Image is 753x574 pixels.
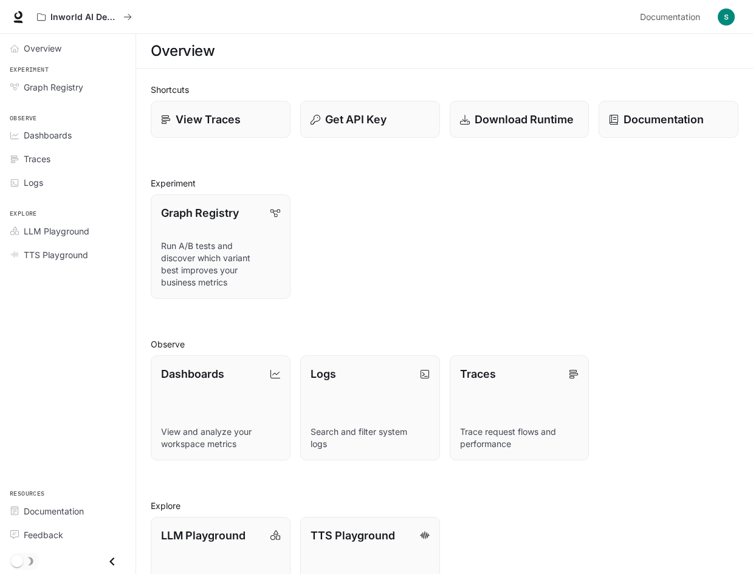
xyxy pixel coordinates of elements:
[161,366,224,382] p: Dashboards
[475,111,574,128] p: Download Runtime
[151,83,738,96] h2: Shortcuts
[32,5,137,29] button: All workspaces
[151,355,291,460] a: DashboardsView and analyze your workspace metrics
[300,355,440,460] a: LogsSearch and filter system logs
[24,225,89,237] span: LLM Playground
[325,111,387,128] p: Get API Key
[5,77,131,98] a: Graph Registry
[24,528,63,541] span: Feedback
[24,248,88,261] span: TTS Playground
[5,38,131,59] a: Overview
[161,527,246,544] p: LLM Playground
[624,111,704,128] p: Documentation
[24,152,50,165] span: Traces
[176,111,241,128] p: View Traces
[5,125,131,146] a: Dashboards
[11,554,23,567] span: Dark mode toggle
[151,338,738,350] h2: Observe
[300,101,440,138] button: Get API Key
[599,101,738,138] a: Documentation
[151,101,291,138] a: View Traces
[151,177,738,190] h2: Experiment
[460,426,579,450] p: Trace request flows and performance
[311,426,430,450] p: Search and filter system logs
[98,549,126,574] button: Close drawer
[640,10,700,25] span: Documentation
[5,172,131,193] a: Logs
[311,527,395,544] p: TTS Playground
[311,366,336,382] p: Logs
[24,129,72,142] span: Dashboards
[161,205,239,221] p: Graph Registry
[24,505,84,518] span: Documentation
[635,5,709,29] a: Documentation
[50,12,119,22] p: Inworld AI Demos
[5,501,131,522] a: Documentation
[24,176,43,189] span: Logs
[24,81,83,94] span: Graph Registry
[151,39,215,63] h1: Overview
[718,9,735,26] img: User avatar
[151,499,738,512] h2: Explore
[450,355,590,460] a: TracesTrace request flows and performance
[5,524,131,545] a: Feedback
[5,148,131,169] a: Traces
[450,101,590,138] a: Download Runtime
[460,366,496,382] p: Traces
[24,42,61,55] span: Overview
[714,5,738,29] button: User avatar
[161,240,280,289] p: Run A/B tests and discover which variant best improves your business metrics
[5,244,131,265] a: TTS Playground
[5,220,131,242] a: LLM Playground
[151,194,291,299] a: Graph RegistryRun A/B tests and discover which variant best improves your business metrics
[161,426,280,450] p: View and analyze your workspace metrics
